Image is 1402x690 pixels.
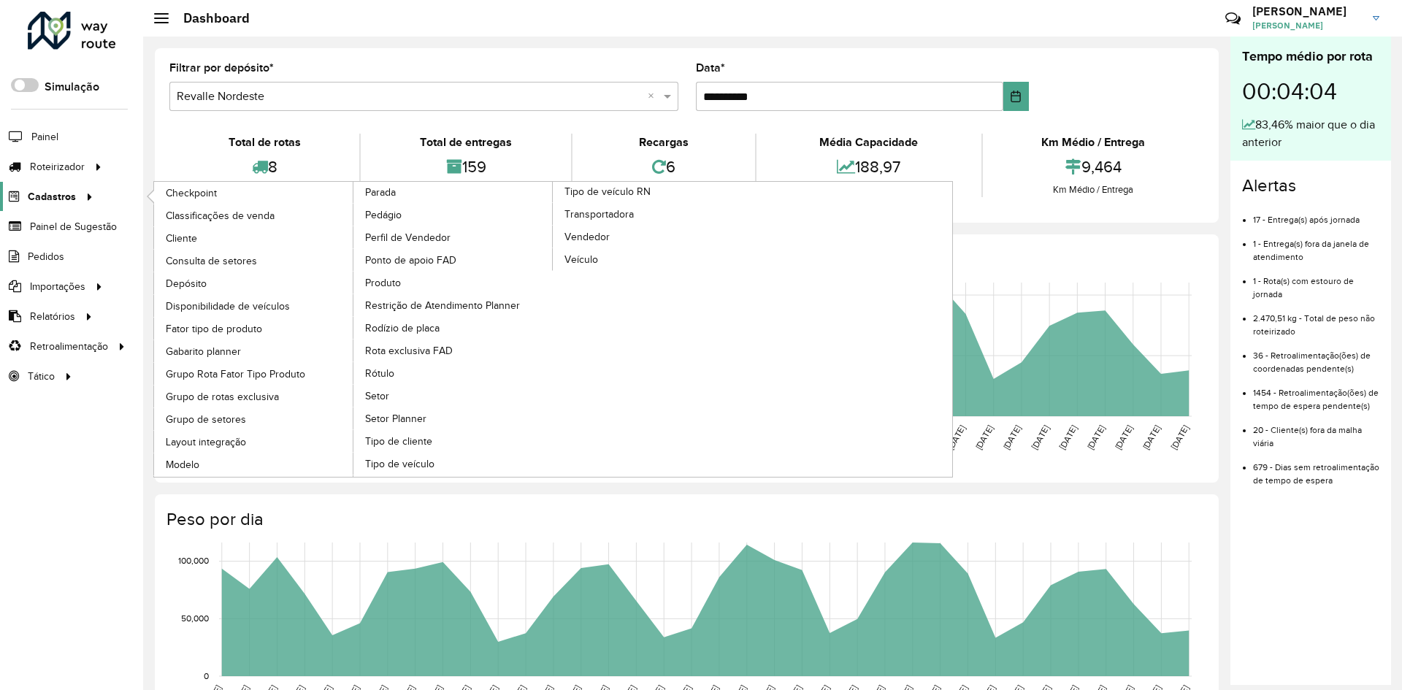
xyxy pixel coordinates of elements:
div: Críticas? Dúvidas? Elogios? Sugestões? Entre em contato conosco! [1051,4,1203,44]
a: Rota exclusiva FAD [353,340,553,361]
span: Setor [365,388,389,404]
span: Veículo [564,252,598,267]
span: Produto [365,275,401,291]
text: 0 [204,671,209,681]
label: Simulação [45,78,99,96]
a: Produto [353,272,553,294]
div: Média Capacidade [760,134,977,151]
a: Checkpoint [154,182,354,204]
span: Grupo Rota Fator Tipo Produto [166,367,305,382]
li: 1 - Entrega(s) fora da janela de atendimento [1253,226,1379,264]
a: Grupo de setores [154,408,354,430]
span: Restrição de Atendimento Planner [365,298,520,313]
div: Total de rotas [173,134,356,151]
li: 36 - Retroalimentação(ões) de coordenadas pendente(s) [1253,338,1379,375]
a: Veículo [553,248,753,270]
span: Painel de Sugestão [30,219,117,234]
span: Retroalimentação [30,339,108,354]
span: Pedidos [28,249,64,264]
a: Restrição de Atendimento Planner [353,294,553,316]
button: Choose Date [1003,82,1029,111]
text: [DATE] [1030,423,1051,451]
text: [DATE] [1141,423,1162,451]
a: Cliente [154,227,354,249]
li: 2.470,51 kg - Total de peso não roteirizado [1253,301,1379,338]
a: Classificações de venda [154,204,354,226]
a: Modelo [154,453,354,475]
span: Rótulo [365,366,394,381]
span: Grupo de setores [166,412,246,427]
span: Consulta de setores [166,253,257,269]
a: Disponibilidade de veículos [154,295,354,317]
span: Vendedor [564,229,610,245]
text: [DATE] [1057,423,1079,451]
div: 8 [173,151,356,183]
h4: Peso por dia [166,509,1204,530]
a: Grupo Rota Fator Tipo Produto [154,363,354,385]
span: Transportadora [564,207,634,222]
span: Roteirizador [30,159,85,175]
div: 6 [576,151,751,183]
text: [DATE] [1001,423,1022,451]
a: Transportadora [553,203,753,225]
a: Tipo de veículo RN [353,182,753,477]
text: 100,000 [178,556,209,566]
a: Consulta de setores [154,250,354,272]
li: 1 - Rota(s) com estouro de jornada [1253,264,1379,301]
text: 50,000 [181,613,209,623]
span: Cliente [166,231,197,246]
span: Ponto de apoio FAD [365,253,456,268]
span: Perfil de Vendedor [365,230,451,245]
a: Vendedor [553,226,753,248]
span: [PERSON_NAME] [1252,19,1362,32]
text: [DATE] [946,423,967,451]
span: Disponibilidade de veículos [166,299,290,314]
label: Filtrar por depósito [169,59,274,77]
a: Grupo de rotas exclusiva [154,386,354,407]
div: 83,46% maior que o dia anterior [1242,116,1379,151]
text: [DATE] [1085,423,1106,451]
a: Setor Planner [353,407,553,429]
a: Depósito [154,272,354,294]
span: Grupo de rotas exclusiva [166,389,279,405]
a: Ponto de apoio FAD [353,249,553,271]
text: [DATE] [1113,423,1134,451]
span: Fator tipo de produto [166,321,262,337]
div: 159 [364,151,567,183]
div: 00:04:04 [1242,66,1379,116]
span: Rodízio de placa [365,321,440,336]
span: Setor Planner [365,411,426,426]
span: Cadastros [28,189,76,204]
a: Layout integração [154,431,354,453]
h2: Dashboard [169,10,250,26]
span: Classificações de venda [166,208,275,223]
h3: [PERSON_NAME] [1252,4,1362,18]
span: Tipo de veículo [365,456,434,472]
div: Km Médio / Entrega [987,134,1200,151]
text: [DATE] [973,423,995,451]
label: Data [696,59,725,77]
li: 17 - Entrega(s) após jornada [1253,202,1379,226]
a: Rodízio de placa [353,317,553,339]
span: Modelo [166,457,199,472]
a: Parada [154,182,553,477]
a: Contato Rápido [1217,3,1249,34]
a: Rótulo [353,362,553,384]
li: 20 - Cliente(s) fora da malha viária [1253,413,1379,450]
span: Clear all [648,88,660,105]
span: Gabarito planner [166,344,241,359]
span: Depósito [166,276,207,291]
a: Perfil de Vendedor [353,226,553,248]
h4: Alertas [1242,175,1379,196]
span: Tipo de cliente [365,434,432,449]
a: Setor [353,385,553,407]
li: 1454 - Retroalimentação(ões) de tempo de espera pendente(s) [1253,375,1379,413]
div: 188,97 [760,151,977,183]
li: 679 - Dias sem retroalimentação de tempo de espera [1253,450,1379,487]
span: Tipo de veículo RN [564,184,651,199]
a: Fator tipo de produto [154,318,354,340]
span: Importações [30,279,85,294]
span: Tático [28,369,55,384]
a: Gabarito planner [154,340,354,362]
div: 9,464 [987,151,1200,183]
